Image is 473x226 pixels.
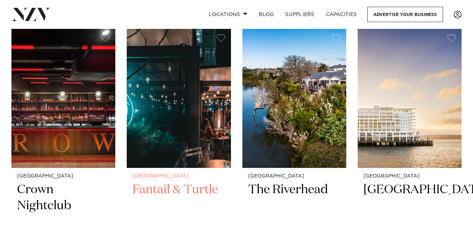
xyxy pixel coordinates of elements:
small: [GEOGRAPHIC_DATA] [132,174,225,179]
a: Locations [203,7,253,22]
small: [GEOGRAPHIC_DATA] [248,174,341,179]
a: SUPPLIERS [280,7,320,22]
a: Advertise your business [367,7,443,22]
a: Capacities [320,7,363,22]
small: [GEOGRAPHIC_DATA] [17,174,110,179]
img: nzv-logo.png [11,8,50,21]
small: [GEOGRAPHIC_DATA] [363,174,456,179]
a: BLOG [253,7,280,22]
